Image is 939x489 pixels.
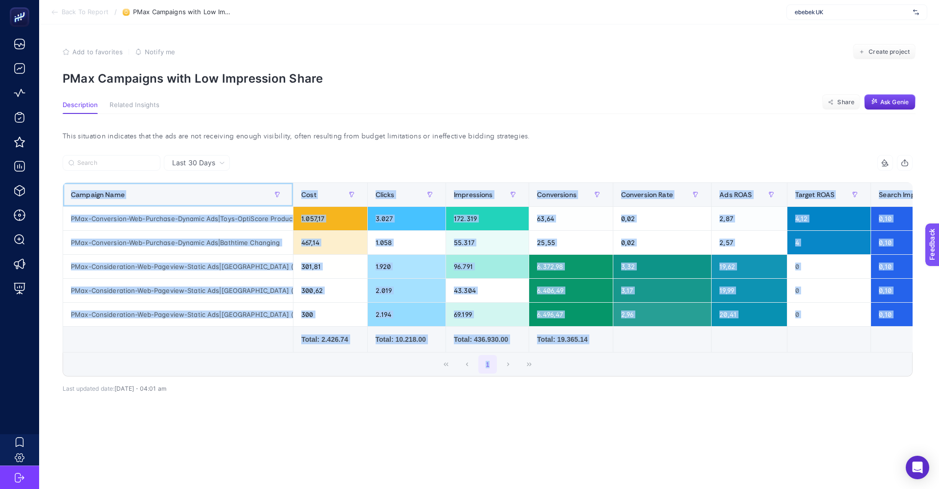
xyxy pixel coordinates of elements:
[110,101,159,109] span: Related Insights
[135,48,175,56] button: Notify me
[712,255,786,278] div: 19,62
[712,279,786,302] div: 19,99
[795,8,909,16] span: ebebek UK
[613,231,712,254] div: 0,02
[795,191,835,199] span: Target ROAS
[454,334,521,344] div: Total: 436.930.00
[110,101,159,114] button: Related Insights
[529,231,612,254] div: 25,55
[63,101,98,109] span: Description
[72,48,123,56] span: Add to favorites
[529,303,612,326] div: 6.496,47
[71,191,125,199] span: Campaign Name
[293,279,367,302] div: 300,62
[133,8,231,16] span: PMax Campaigns with Low Impression Share
[368,303,446,326] div: 2.194
[63,255,293,278] div: PMax-Consideration-Web-Pageview-Static Ads|[GEOGRAPHIC_DATA] ([GEOGRAPHIC_DATA])
[787,231,871,254] div: 4
[63,101,98,114] button: Description
[63,279,293,302] div: PMax-Consideration-Web-Pageview-Static Ads|[GEOGRAPHIC_DATA] (Havas)
[613,303,712,326] div: 2,96
[446,255,529,278] div: 96.791
[63,48,123,56] button: Add to favorites
[864,94,916,110] button: Ask Genie
[529,279,612,302] div: 6.406,49
[529,207,612,230] div: 63,64
[368,255,446,278] div: 1.920
[869,48,910,56] span: Create project
[906,456,929,479] div: Open Intercom Messenger
[301,191,316,199] span: Cost
[446,303,529,326] div: 69.199
[822,94,860,110] button: Share
[114,385,166,392] span: [DATE]・04:01 am
[63,303,293,326] div: PMax-Consideration-Web-Pageview-Static Ads|[GEOGRAPHIC_DATA] (Havas)
[6,3,37,11] span: Feedback
[368,207,446,230] div: 3.027
[853,44,916,60] button: Create project
[787,303,871,326] div: 0
[172,158,215,168] span: Last 30 Days
[837,98,854,106] span: Share
[293,255,367,278] div: 301,81
[613,207,712,230] div: 0,02
[613,279,712,302] div: 3,17
[63,71,916,86] p: PMax Campaigns with Low Impression Share
[368,279,446,302] div: 2.019
[913,7,919,17] img: svg%3e
[446,279,529,302] div: 43.304
[478,355,497,374] button: 1
[446,207,529,230] div: 172.319
[376,191,395,199] span: Clicks
[446,231,529,254] div: 55.317
[376,334,438,344] div: Total: 10.218.00
[368,231,446,254] div: 1.058
[621,191,673,199] span: Conversion Rate
[293,207,367,230] div: 1.057,17
[787,255,871,278] div: 0
[787,207,871,230] div: 4,12
[537,191,577,199] span: Conversions
[529,255,612,278] div: 6.372,98
[293,303,367,326] div: 300
[55,130,920,143] div: This situation indicates that the ads are not receiving enough visibility, often resulting from b...
[63,385,114,392] span: Last updated date:
[719,191,752,199] span: Ads ROAS
[537,334,604,344] div: Total: 19.365.14
[454,191,493,199] span: Impressions
[77,159,155,167] input: Search
[301,334,359,344] div: Total: 2.426.74
[712,207,786,230] div: 2,87
[63,231,293,254] div: PMax-Conversion-Web-Purchase-Dynamic Ads|Bathtime Changing
[712,303,786,326] div: 20,41
[145,48,175,56] span: Notify me
[712,231,786,254] div: 2,57
[63,207,293,230] div: PMax-Conversion-Web-Purchase-Dynamic Ads|Toys-OptiScore Products
[787,279,871,302] div: 0
[880,98,909,106] span: Ask Genie
[114,8,117,16] span: /
[613,255,712,278] div: 3,32
[63,171,913,392] div: Last 30 Days
[293,231,367,254] div: 467,14
[62,8,109,16] span: Back To Report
